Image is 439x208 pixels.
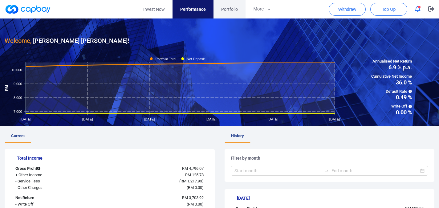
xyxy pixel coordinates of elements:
[4,85,9,91] tspan: RM
[371,110,412,115] span: 0.00 %
[11,195,93,201] div: Net Return
[11,165,93,172] div: Gross Profit
[331,167,419,174] input: End month
[188,202,202,206] span: RM 0.00
[185,173,204,177] span: RM 125.78
[156,57,176,60] tspan: Portfolio Total
[371,58,412,65] span: Annualised Net Return
[324,168,329,173] span: swap-right
[267,117,278,121] tspan: [DATE]
[182,166,204,171] span: RM 4,796.07
[329,3,366,16] button: Withdraw
[182,195,204,200] span: RM 3,703.92
[11,185,93,191] div: - Other Charges
[11,133,25,138] span: Current
[93,185,208,191] div: ( )
[237,195,429,201] h5: [DATE]
[93,201,208,208] div: ( )
[188,185,202,190] span: RM 0.00
[371,88,412,95] span: Default Rate
[324,168,329,173] span: to
[5,37,31,44] span: Welcome,
[231,133,244,138] span: History
[329,117,340,121] tspan: [DATE]
[371,95,412,100] span: 0.49 %
[371,103,412,110] span: Write Off
[221,6,238,13] span: Portfolio
[20,117,31,121] tspan: [DATE]
[371,65,412,70] span: 6.9 % p.a.
[11,201,93,208] div: - Write Off
[206,117,217,121] tspan: [DATE]
[82,117,93,121] tspan: [DATE]
[14,96,22,99] tspan: 8,000
[371,73,412,80] span: Cumulative Net Income
[14,82,22,86] tspan: 9,000
[17,155,209,161] h5: Total Income
[234,167,322,174] input: Start month
[180,6,206,13] span: Performance
[231,155,429,161] h5: Filter by month
[11,172,93,178] div: + Other Income
[12,68,22,72] tspan: 10,000
[382,6,396,12] span: Top Up
[144,117,155,121] tspan: [DATE]
[187,57,205,60] tspan: Net Deposit
[5,36,129,46] h3: [PERSON_NAME] [PERSON_NAME] !
[181,179,202,183] span: RM 1,217.93
[11,178,93,185] div: - Service Fees
[93,178,208,185] div: ( )
[14,109,22,113] tspan: 7,000
[371,80,412,85] span: 36.0 %
[370,3,407,16] button: Top Up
